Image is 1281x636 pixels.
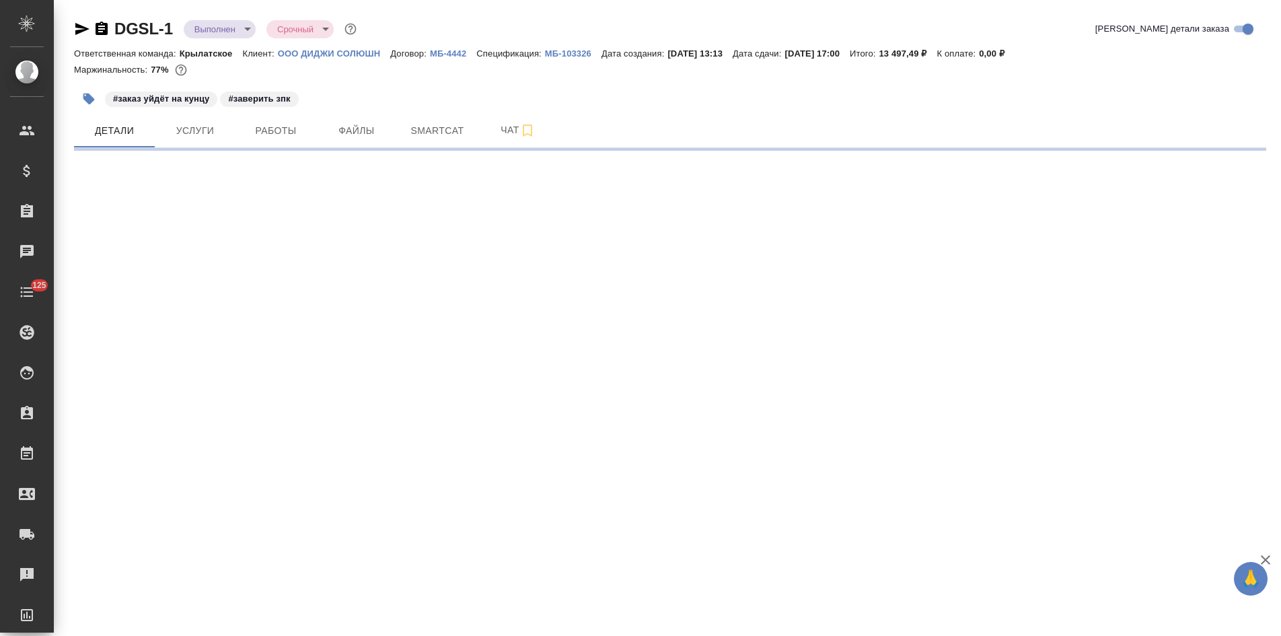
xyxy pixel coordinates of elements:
p: К оплате: [937,48,979,59]
span: заверить зпк [219,92,299,104]
p: #заказ уйдёт на кунцу [113,92,209,106]
p: Клиент: [242,48,277,59]
button: Скопировать ссылку для ЯМессенджера [74,21,90,37]
span: заказ уйдёт на кунцу [104,92,219,104]
p: Дата сдачи: [733,48,784,59]
p: 0,00 ₽ [979,48,1015,59]
p: #заверить зпк [228,92,290,106]
p: ООО ДИДЖИ СОЛЮШН [278,48,391,59]
p: МБ-4442 [430,48,476,59]
span: Работы [244,122,308,139]
span: Файлы [324,122,389,139]
button: Скопировать ссылку [94,21,110,37]
button: Добавить тэг [74,84,104,114]
p: Маржинальность: [74,65,151,75]
span: Услуги [163,122,227,139]
button: Срочный [273,24,318,35]
a: МБ-103326 [545,47,601,59]
span: Чат [486,122,550,139]
svg: Подписаться [519,122,536,139]
span: Детали [82,122,147,139]
p: [DATE] 13:13 [667,48,733,59]
p: 13 497,49 ₽ [879,48,937,59]
button: Доп статусы указывают на важность/срочность заказа [342,20,359,38]
p: Итого: [850,48,879,59]
a: ООО ДИДЖИ СОЛЮШН [278,47,391,59]
p: Спецификация: [476,48,544,59]
p: Ответственная команда: [74,48,180,59]
p: Дата создания: [601,48,667,59]
div: Выполнен [266,20,334,38]
a: 125 [3,275,50,309]
span: 125 [24,279,54,292]
span: Smartcat [405,122,470,139]
button: 🙏 [1234,562,1268,596]
p: Договор: [390,48,430,59]
p: Крылатское [180,48,243,59]
a: МБ-4442 [430,47,476,59]
p: МБ-103326 [545,48,601,59]
button: Выполнен [190,24,240,35]
p: [DATE] 17:00 [784,48,850,59]
p: 77% [151,65,172,75]
span: 🙏 [1239,565,1262,593]
div: Выполнен [184,20,256,38]
button: 2557.06 RUB; [172,61,190,79]
a: DGSL-1 [114,20,173,38]
span: [PERSON_NAME] детали заказа [1095,22,1229,36]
